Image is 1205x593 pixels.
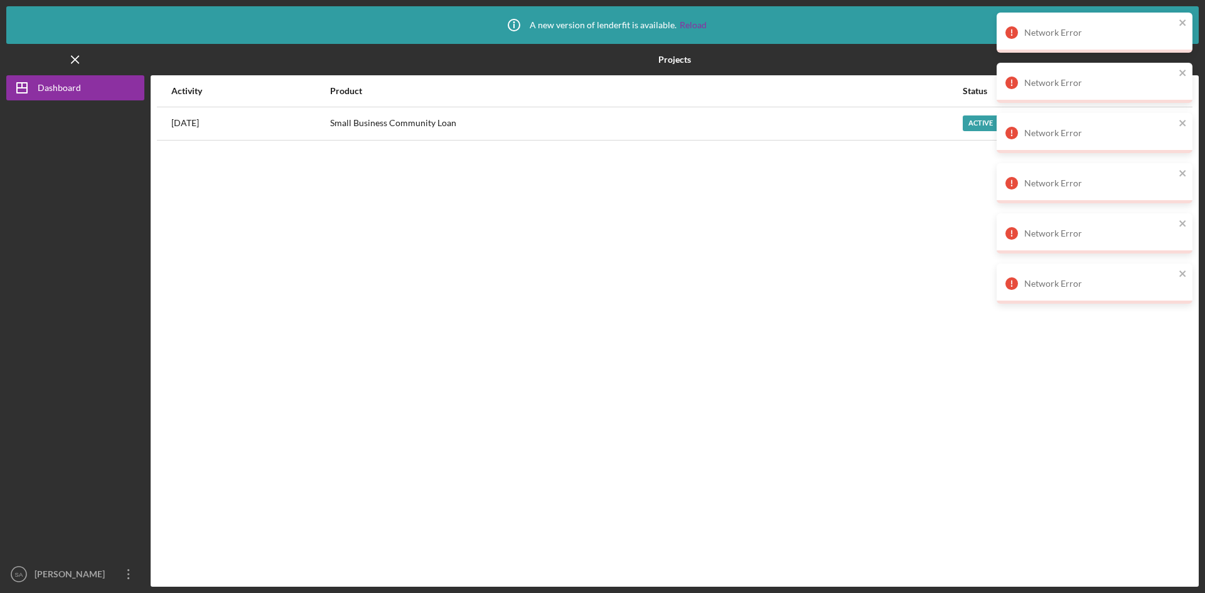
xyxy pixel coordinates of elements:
[963,115,999,131] div: Active
[1024,279,1175,289] div: Network Error
[31,562,113,590] div: [PERSON_NAME]
[1179,168,1187,180] button: close
[15,571,23,578] text: SA
[1024,178,1175,188] div: Network Error
[1179,269,1187,280] button: close
[1024,78,1175,88] div: Network Error
[1024,128,1175,138] div: Network Error
[1179,118,1187,130] button: close
[171,86,329,96] div: Activity
[1179,18,1187,29] button: close
[38,75,81,104] div: Dashboard
[171,118,199,128] time: 2025-09-19 20:52
[1024,28,1175,38] div: Network Error
[6,562,144,587] button: SA[PERSON_NAME]
[658,55,691,65] b: Projects
[498,9,707,41] div: A new version of lenderfit is available.
[1024,228,1175,238] div: Network Error
[1179,68,1187,80] button: close
[963,86,1145,96] div: Status
[330,86,961,96] div: Product
[1179,218,1187,230] button: close
[680,20,707,30] a: Reload
[6,75,144,100] button: Dashboard
[330,108,961,139] div: Small Business Community Loan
